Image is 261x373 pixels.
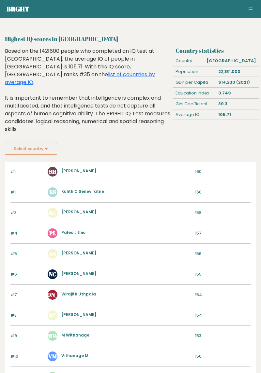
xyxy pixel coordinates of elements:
text: KC [49,311,56,319]
a: Wirajith Uthpala [61,291,96,297]
text: [PERSON_NAME] [30,291,74,298]
div: $14,230 (2021) [216,77,259,88]
div: Country [173,56,204,66]
p: 156 [195,251,251,257]
p: #5 [10,251,44,257]
a: Vithanage M [61,353,88,358]
div: 39.3 [216,99,259,109]
text: PL [49,229,56,237]
p: 159 [195,210,251,216]
div: 105.71 [216,109,259,120]
p: 160 [195,169,251,175]
div: 0.749 [216,88,259,98]
a: Paleo Lithic [61,230,85,235]
p: 153 [195,333,251,339]
text: MW [47,332,58,339]
a: M Withanage [61,332,89,338]
div: Population [173,66,216,77]
button: Select country [5,143,57,155]
a: [PERSON_NAME] [61,250,96,256]
text: KS [49,188,56,196]
h2: Highest IQ scores in [GEOGRAPHIC_DATA] [5,35,256,43]
p: #1 [10,189,44,195]
a: [PERSON_NAME] [61,168,96,174]
p: #1 [10,169,44,175]
a: [PERSON_NAME] [61,209,96,215]
p: #10 [10,353,44,359]
text: SH [49,168,56,175]
p: 154 [195,292,251,298]
div: 22,181,000 [216,66,259,77]
p: #6 [10,271,44,277]
text: NC [49,270,56,278]
a: Brght [7,5,29,13]
div: Average IQ [173,109,216,120]
p: #7 [10,292,44,298]
text: KC [49,209,56,216]
div: Based on the 1421600 people who completed an IQ test at [GEOGRAPHIC_DATA], the average IQ of peop... [5,47,171,143]
p: #8 [10,312,44,318]
p: 160 [195,189,251,195]
a: [PERSON_NAME] [61,271,96,276]
p: 157 [195,230,251,236]
p: #9 [10,333,44,339]
text: VM [48,352,57,360]
p: #3 [10,210,44,216]
h3: Country statistics [176,47,256,54]
a: [PERSON_NAME] [61,312,96,317]
p: #4 [10,230,44,236]
div: GDP per Capita [173,77,216,88]
a: list of countries by average IQ [5,71,155,86]
text: AA [48,250,56,257]
a: Kulith C Seneviratne [61,189,104,194]
p: 155 [195,271,251,277]
p: 150 [195,353,251,359]
button: Toggle navigation [247,5,254,13]
div: [GEOGRAPHIC_DATA] [204,56,259,66]
div: Gini Coefficient [173,99,216,109]
p: 154 [195,312,251,318]
div: Education Index [173,88,216,98]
